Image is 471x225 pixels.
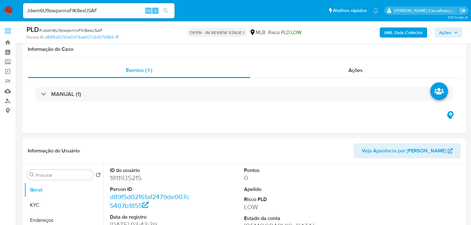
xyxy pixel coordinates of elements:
[439,27,451,38] span: Ações
[159,6,172,15] button: search-icon
[244,196,327,203] dt: Risco PLD
[244,174,327,182] dd: 0
[291,29,301,36] span: LOW
[244,215,327,222] dt: Estado da conta
[435,27,462,38] button: Ações
[24,198,103,213] button: KYC
[380,27,427,38] button: AML Data Collector
[349,67,363,74] span: Ações
[24,182,103,198] button: Geral
[28,46,461,52] h1: Informação do Caso
[110,186,193,193] dt: Person ID
[354,143,461,158] button: Veja Aparência por [PERSON_NAME]
[154,8,156,14] span: s
[394,8,458,14] p: sara.carvalhaes@mercadopago.com.br
[244,167,327,174] dt: Pontos
[373,8,379,13] a: Notificações
[96,172,101,179] button: Retornar ao pedido padrão
[110,174,193,182] dd: 1811935215
[244,203,327,211] dd: LOW
[249,29,265,36] div: MLB
[36,172,91,178] input: Procurar
[23,7,175,15] input: Pesquise usuários ou casos...
[460,7,466,14] a: Sair
[39,27,103,33] span: # Jdwm6U9owpxnnxFIK8esUSAF
[27,24,39,34] b: PLD
[126,67,152,74] span: Eventos ( 1 )
[146,8,151,14] span: Alt
[110,214,193,221] dt: Data de registro
[187,28,247,37] p: OPEN - IN REVIEW STAGE I
[28,148,80,154] h1: Informação do Usuário
[333,7,367,14] span: Atalhos rápidos
[27,34,44,40] b: Person ID
[51,91,81,98] h3: MANUAL (1)
[362,143,446,158] span: Veja Aparência por [PERSON_NAME]
[244,186,327,193] dt: Apelido
[45,34,118,40] a: d89f5d02161af2479de007c5407b1855
[384,27,423,38] b: AML Data Collector
[110,192,189,210] a: d89f5d02161af2479de007c5407b1855
[35,87,453,101] div: MANUAL (1)
[29,172,34,177] button: Procurar
[268,29,301,36] span: Risco PLD:
[110,167,193,174] dt: ID do usuário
